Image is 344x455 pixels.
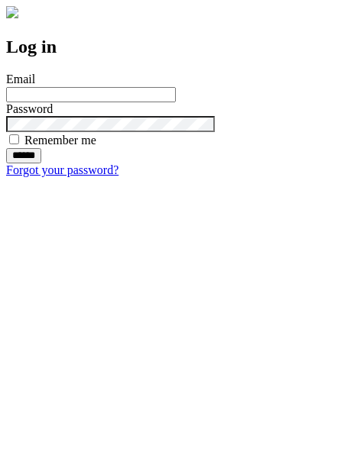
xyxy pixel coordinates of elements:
a: Forgot your password? [6,163,118,176]
img: logo-4e3dc11c47720685a147b03b5a06dd966a58ff35d612b21f08c02c0306f2b779.png [6,6,18,18]
label: Email [6,73,35,86]
label: Password [6,102,53,115]
label: Remember me [24,134,96,147]
h2: Log in [6,37,338,57]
